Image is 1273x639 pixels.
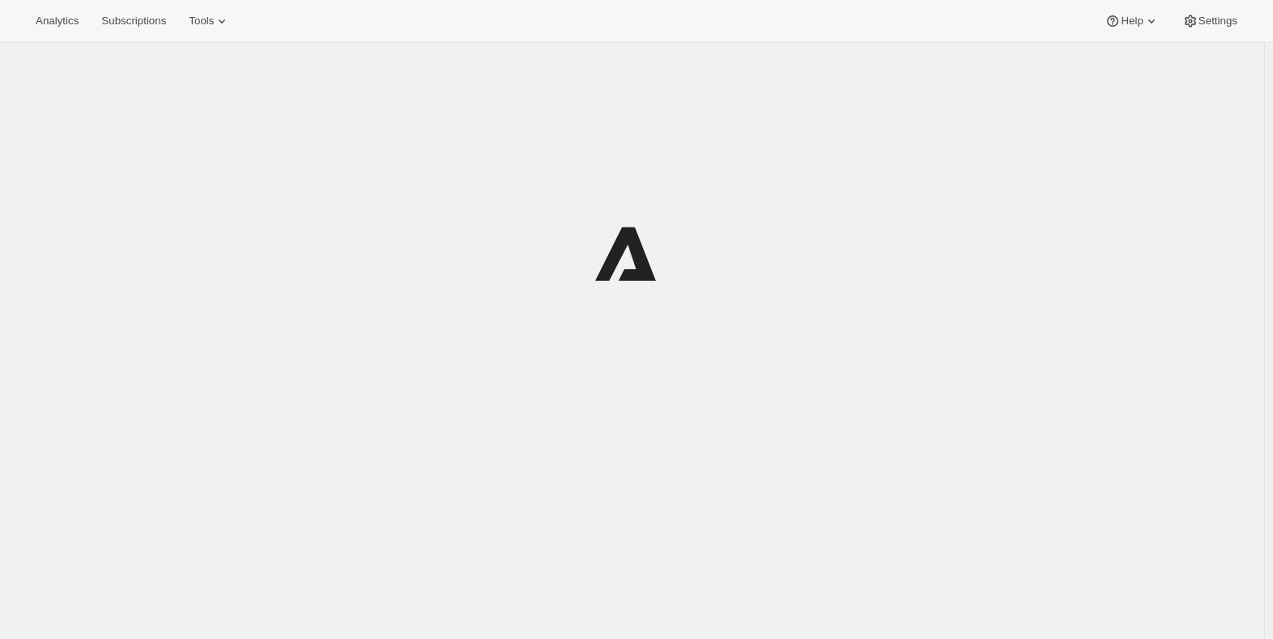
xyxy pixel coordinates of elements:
[26,10,88,32] button: Analytics
[1198,15,1237,28] span: Settings
[92,10,176,32] button: Subscriptions
[179,10,240,32] button: Tools
[1173,10,1247,32] button: Settings
[101,15,166,28] span: Subscriptions
[36,15,79,28] span: Analytics
[1121,15,1143,28] span: Help
[189,15,214,28] span: Tools
[1095,10,1169,32] button: Help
